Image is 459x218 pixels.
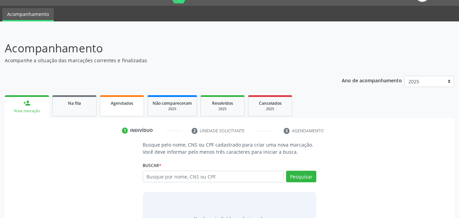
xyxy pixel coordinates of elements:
div: 2025 [253,106,287,112]
span: Não compareceram [153,100,192,106]
p: Acompanhe a situação das marcações correntes e finalizadas [5,57,319,64]
div: Nova marcação [10,108,44,114]
button: Pesquisar [286,171,316,182]
span: Cancelados [259,100,282,106]
label: Buscar [143,160,161,171]
p: Acompanhamento [5,40,319,57]
div: 2025 [206,106,240,112]
span: Agendados [111,100,133,106]
div: 1 [122,128,128,134]
p: Busque pelo nome, CNS ou CPF cadastrado para criar uma nova marcação. Você deve informar pelo men... [143,141,317,155]
a: Acompanhamento [2,8,54,21]
span: Na fila [68,100,81,106]
div: Indivíduo [130,128,153,134]
div: 2025 [153,106,192,112]
p: Ano de acompanhamento [342,76,402,84]
input: Busque por nome, CNS ou CPF [143,171,284,182]
div: person_add [23,99,31,107]
span: Resolvidos [212,100,233,106]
